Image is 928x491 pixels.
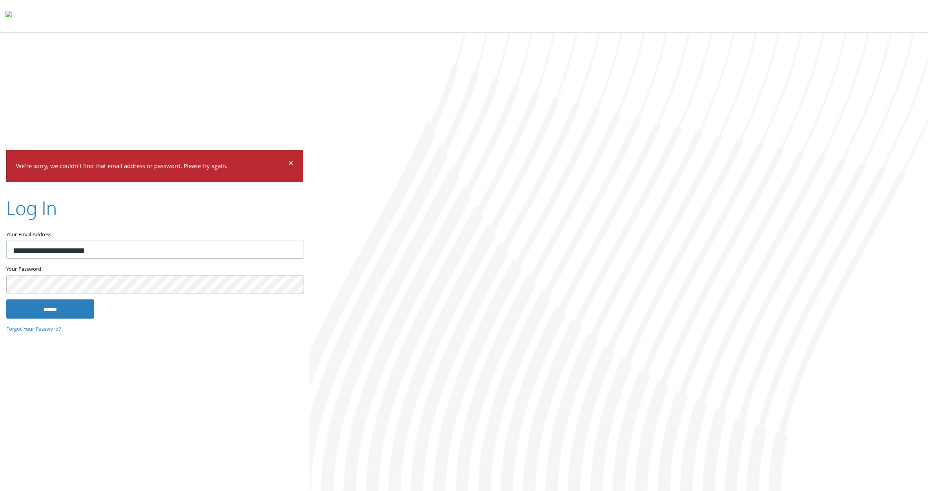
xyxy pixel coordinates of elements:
p: We're sorry, we couldn't find that email address or password. Please try again. [16,161,287,173]
img: todyl-logo-dark.svg [5,8,12,24]
button: Dismiss alert [288,160,293,169]
h2: Log In [6,195,57,221]
a: Forgot Your Password? [6,325,61,334]
keeper-lock: Open Keeper Popup [288,245,298,254]
span: × [288,157,293,172]
label: Your Password [6,265,303,275]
